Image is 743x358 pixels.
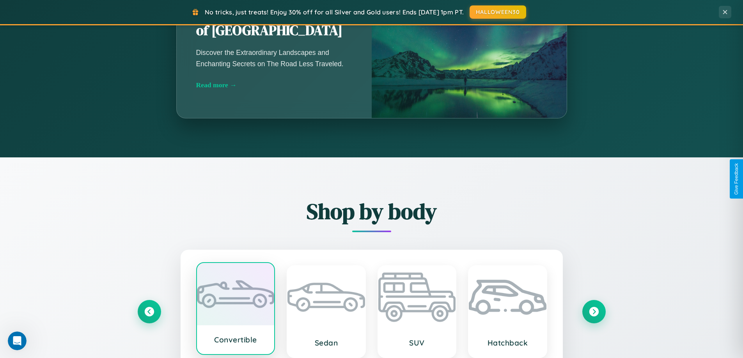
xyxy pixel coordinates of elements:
[295,338,357,347] h3: Sedan
[205,335,267,344] h3: Convertible
[205,8,464,16] span: No tricks, just treats! Enjoy 30% off for all Silver and Gold users! Ends [DATE] 1pm PT.
[470,5,526,19] button: HALLOWEEN30
[734,163,739,195] div: Give Feedback
[8,332,27,350] iframe: Intercom live chat
[386,338,448,347] h3: SUV
[196,4,352,40] h2: Unearthing the Mystique of [GEOGRAPHIC_DATA]
[477,338,539,347] h3: Hatchback
[138,196,606,226] h2: Shop by body
[196,81,352,89] div: Read more →
[196,47,352,69] p: Discover the Extraordinary Landscapes and Enchanting Secrets on The Road Less Traveled.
